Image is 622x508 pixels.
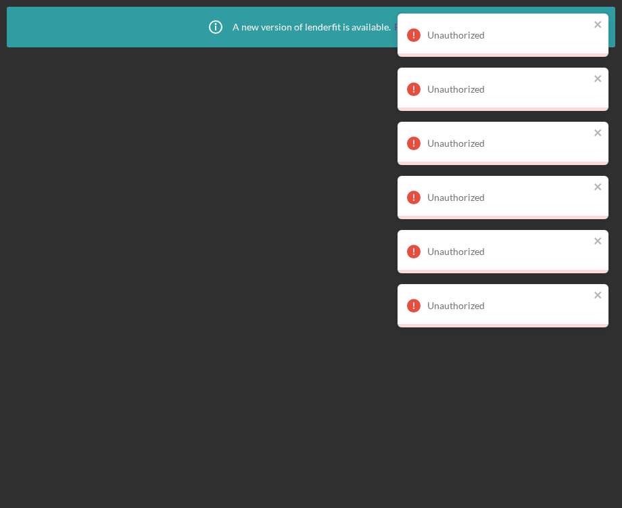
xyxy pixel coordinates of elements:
button: close [594,290,603,302]
div: Unauthorized [427,138,590,149]
button: close [594,127,603,140]
div: Unauthorized [427,84,590,95]
div: Unauthorized [427,192,590,203]
div: Unauthorized [427,246,590,257]
button: close [594,181,603,194]
div: Unauthorized [427,30,590,41]
button: close [594,73,603,86]
div: A new version of lenderfit is available. [199,10,423,44]
a: Reload [394,22,423,32]
div: Unauthorized [427,300,590,311]
button: close [594,235,603,248]
button: close [594,19,603,32]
